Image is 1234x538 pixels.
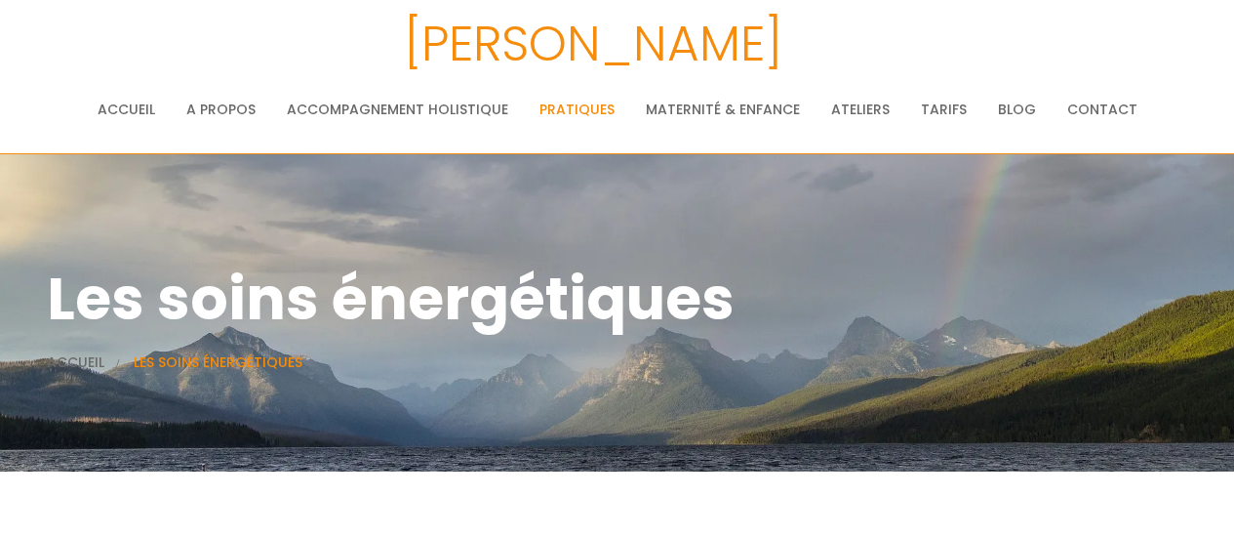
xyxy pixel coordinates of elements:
[98,90,155,129] a: Accueil
[54,5,1132,83] h3: [PERSON_NAME]
[646,90,800,129] a: Maternité & Enfance
[287,90,508,129] a: Accompagnement holistique
[186,90,256,129] a: A propos
[539,90,615,129] a: Pratiques
[921,90,967,129] a: Tarifs
[998,90,1036,129] a: Blog
[47,352,104,372] a: Accueil
[831,90,890,129] a: Ateliers
[1067,90,1137,129] a: Contact
[134,351,302,374] li: Les soins énergétiques
[47,252,1188,346] h1: Les soins énergétiques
